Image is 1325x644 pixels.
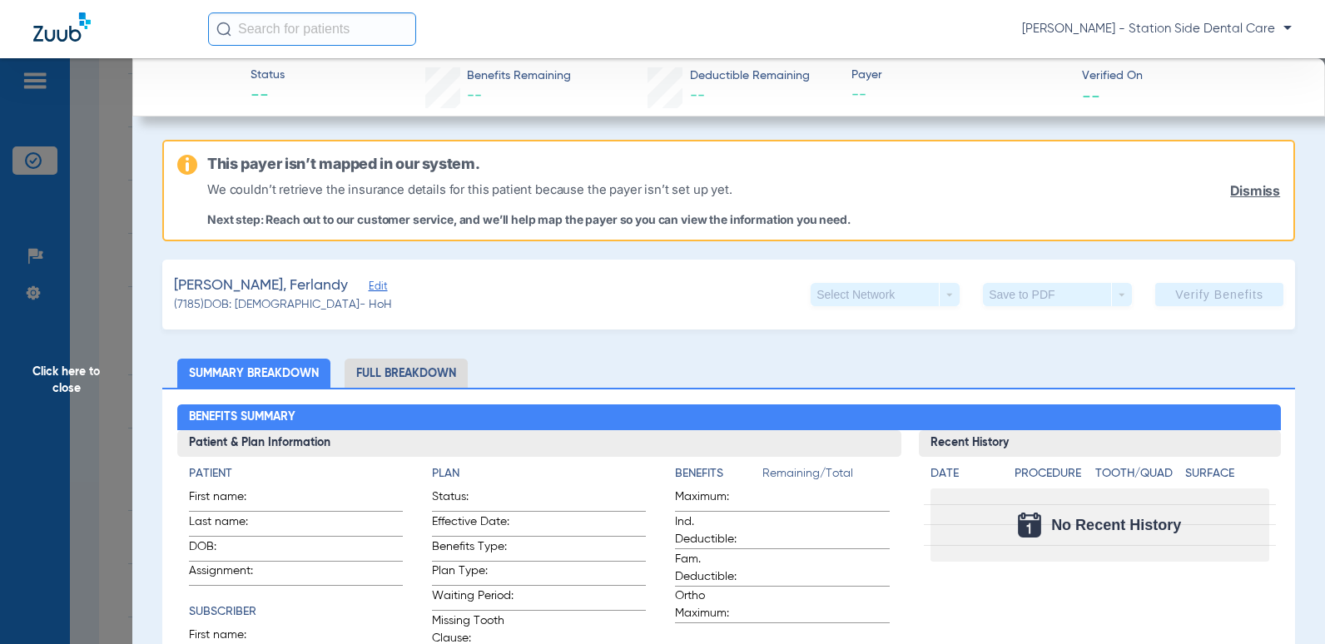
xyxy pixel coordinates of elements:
h4: Benefits [675,465,762,483]
span: -- [690,88,705,103]
p: We couldn’t retrieve the insurance details for this patient because the payer isn’t set up yet. [207,180,851,199]
span: Verified On [1082,67,1298,85]
h2: Benefits Summary [177,404,1281,431]
span: [PERSON_NAME] - Station Side Dental Care [1022,21,1292,37]
span: Plan Type: [432,562,514,585]
span: -- [467,88,482,103]
span: Ortho Maximum: [675,587,757,622]
p: Next step: Reach out to our customer service, and we’ll help map the payer so you can view the in... [207,212,851,226]
span: First name: [189,488,270,511]
app-breakdown-title: Surface [1185,465,1269,488]
span: Maximum: [675,488,757,511]
h3: Recent History [919,430,1281,457]
h4: Plan [432,465,646,483]
span: -- [1082,87,1100,104]
span: Last name: [189,513,270,536]
img: Zuub Logo [33,12,91,42]
app-breakdown-title: Tooth/Quad [1095,465,1179,488]
h4: Procedure [1015,465,1090,483]
h3: Patient & Plan Information [177,430,901,457]
h4: Subscriber [189,603,403,621]
h6: This payer isn’t mapped in our system. [207,155,479,173]
span: Edit [369,280,384,296]
span: (7185) DOB: [DEMOGRAPHIC_DATA] - HoH [174,296,392,314]
span: DOB: [189,538,270,561]
app-breakdown-title: Procedure [1015,465,1090,488]
a: Dismiss [1230,183,1280,199]
span: Benefits Remaining [467,67,571,85]
span: Benefits Type: [432,538,514,561]
span: Payer [851,67,1068,84]
span: Assignment: [189,562,270,585]
h4: Tooth/Quad [1095,465,1179,483]
li: Summary Breakdown [177,359,330,388]
span: -- [851,85,1068,106]
span: -- [251,85,285,108]
span: Status: [432,488,514,511]
h4: Date [930,465,1000,483]
img: Calendar [1018,513,1041,537]
span: Status [251,67,285,84]
li: Full Breakdown [345,359,468,388]
h4: Patient [189,465,403,483]
span: Fam. Deductible: [675,551,757,586]
span: Ind. Deductible: [675,513,757,548]
input: Search for patients [208,12,416,46]
img: warning-icon [177,155,197,175]
app-breakdown-title: Benefits [675,465,762,488]
span: No Recent History [1051,517,1181,533]
app-breakdown-title: Date [930,465,1000,488]
span: Remaining/Total [762,465,889,488]
img: Search Icon [216,22,231,37]
span: Waiting Period: [432,587,514,610]
span: Deductible Remaining [690,67,810,85]
h4: Surface [1185,465,1269,483]
span: Effective Date: [432,513,514,536]
span: [PERSON_NAME], Ferlandy [174,275,348,296]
